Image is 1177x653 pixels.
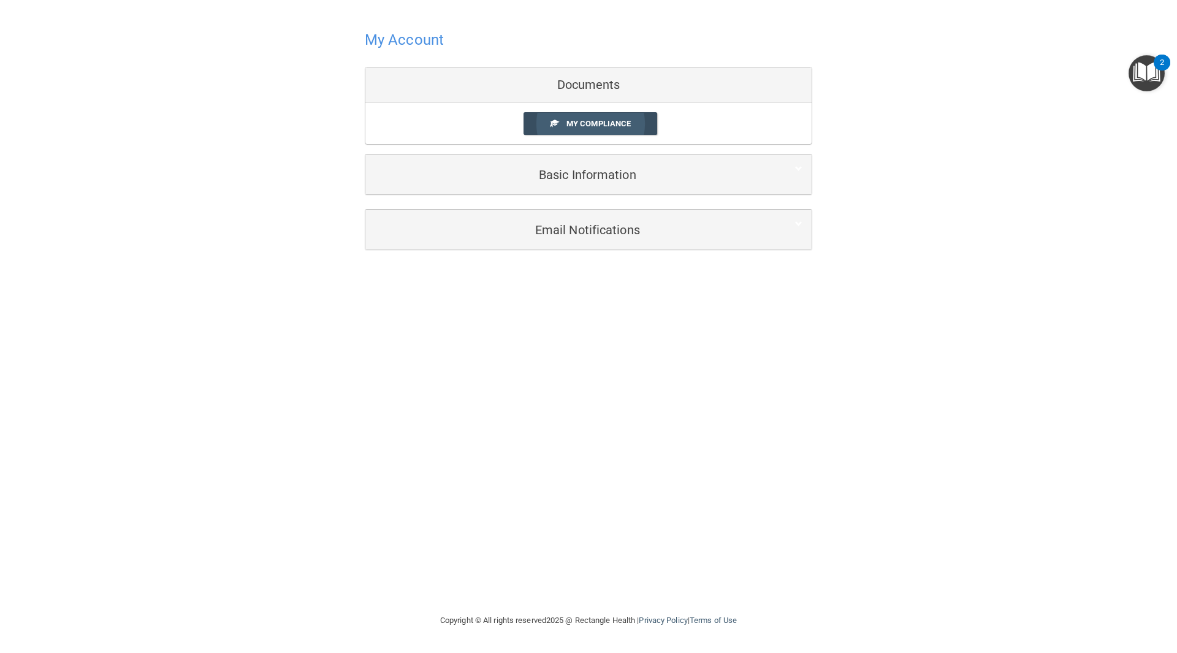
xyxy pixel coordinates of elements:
a: Terms of Use [690,616,737,625]
h4: My Account [365,32,444,48]
a: Basic Information [375,161,802,188]
div: 2 [1160,63,1164,78]
div: Documents [365,67,812,103]
a: Privacy Policy [639,616,687,625]
h5: Email Notifications [375,223,765,237]
span: My Compliance [566,119,631,128]
div: Copyright © All rights reserved 2025 @ Rectangle Health | | [365,601,812,640]
a: Email Notifications [375,216,802,243]
button: Open Resource Center, 2 new notifications [1129,55,1165,91]
h5: Basic Information [375,168,765,181]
